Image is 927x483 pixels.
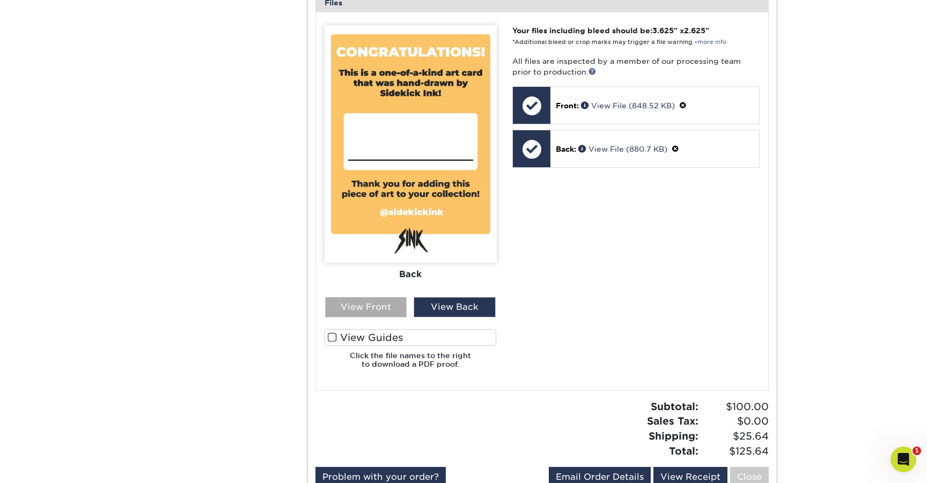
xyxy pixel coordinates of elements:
[556,145,576,153] span: Back:
[325,297,407,317] div: View Front
[647,415,698,427] strong: Sales Tax:
[325,351,497,377] h6: Click the file names to the right to download a PDF proof.
[325,263,497,286] div: Back
[651,400,698,412] strong: Subtotal:
[913,447,921,455] span: 1
[702,399,769,414] span: $100.00
[581,101,675,110] a: View File (848.52 KB)
[652,26,674,35] span: 3.625
[649,430,698,442] strong: Shipping:
[414,297,496,317] div: View Back
[578,145,667,153] a: View File (880.7 KB)
[702,444,769,459] span: $125.64
[325,329,497,346] label: View Guides
[702,414,769,429] span: $0.00
[891,447,916,472] iframe: Intercom live chat
[512,39,726,46] small: *Additional bleed or crop marks may trigger a file warning –
[556,101,579,110] span: Front:
[669,445,698,457] strong: Total:
[702,429,769,444] span: $25.64
[512,56,760,78] p: All files are inspected by a member of our processing team prior to production.
[684,26,705,35] span: 2.625
[697,39,726,46] a: more info
[512,26,709,35] strong: Your files including bleed should be: " x "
